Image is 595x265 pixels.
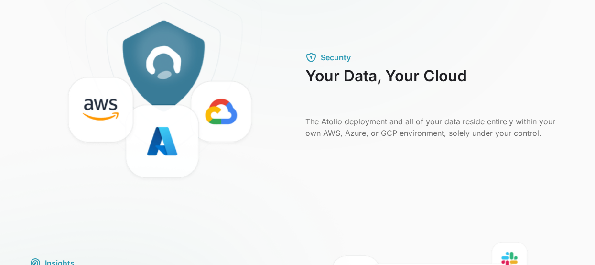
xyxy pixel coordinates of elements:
[547,219,595,265] iframe: Chat Widget
[305,67,565,104] h3: Your Data, Your Cloud
[305,116,565,139] p: The Atolio deployment and all of your data reside entirely within your own AWS, Azure, or GCP env...
[321,52,351,63] div: Security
